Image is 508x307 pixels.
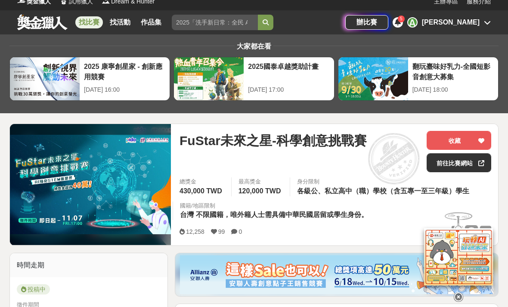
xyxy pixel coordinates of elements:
[180,255,493,294] img: dcc59076-91c0-4acb-9c6b-a1d413182f46.png
[427,153,491,172] a: 前往比賽網站
[248,85,329,94] div: [DATE] 17:00
[10,253,167,277] div: 時間走期
[235,43,273,50] span: 大家都在看
[106,16,134,28] a: 找活動
[338,57,499,101] a: 翻玩臺味好乳力-全國短影音創意大募集[DATE] 18:00
[9,57,170,101] a: 2025 康寧創星家 - 創新應用競賽[DATE] 16:00
[196,211,368,218] span: 不限國籍，唯外籍人士需具備中華民國居留或學生身份。
[239,228,242,235] span: 0
[407,17,418,28] div: A
[173,57,334,101] a: 2025國泰卓越獎助計畫[DATE] 17:00
[248,62,329,81] div: 2025國泰卓越獎助計畫
[137,16,165,28] a: 作品集
[180,131,367,150] span: FuStar未來之星-科學創意挑戰賽
[84,85,165,94] div: [DATE] 16:00
[186,228,204,235] span: 12,258
[180,187,222,195] span: 430,000 TWD
[180,177,224,186] span: 總獎金
[17,284,50,295] span: 投稿中
[10,135,171,234] img: Cover Image
[422,17,480,28] div: [PERSON_NAME]
[297,187,469,195] span: 各級公、私立高中（職）學校（含五專一至三年級）學生
[239,177,283,186] span: 最高獎金
[427,131,491,150] button: 收藏
[297,177,471,186] div: 身分限制
[424,228,493,285] img: d2146d9a-e6f6-4337-9592-8cefde37ba6b.png
[400,16,403,21] span: 5
[412,62,494,81] div: 翻玩臺味好乳力-全國短影音創意大募集
[218,228,225,235] span: 99
[345,15,388,30] a: 辦比賽
[84,62,165,81] div: 2025 康寧創星家 - 創新應用競賽
[172,15,258,30] input: 2025「洗手新日常：全民 ALL IN」洗手歌全台徵選
[180,211,194,218] span: 台灣
[239,187,281,195] span: 120,000 TWD
[412,85,494,94] div: [DATE] 18:00
[180,202,370,210] div: 國籍/地區限制
[75,16,103,28] a: 找比賽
